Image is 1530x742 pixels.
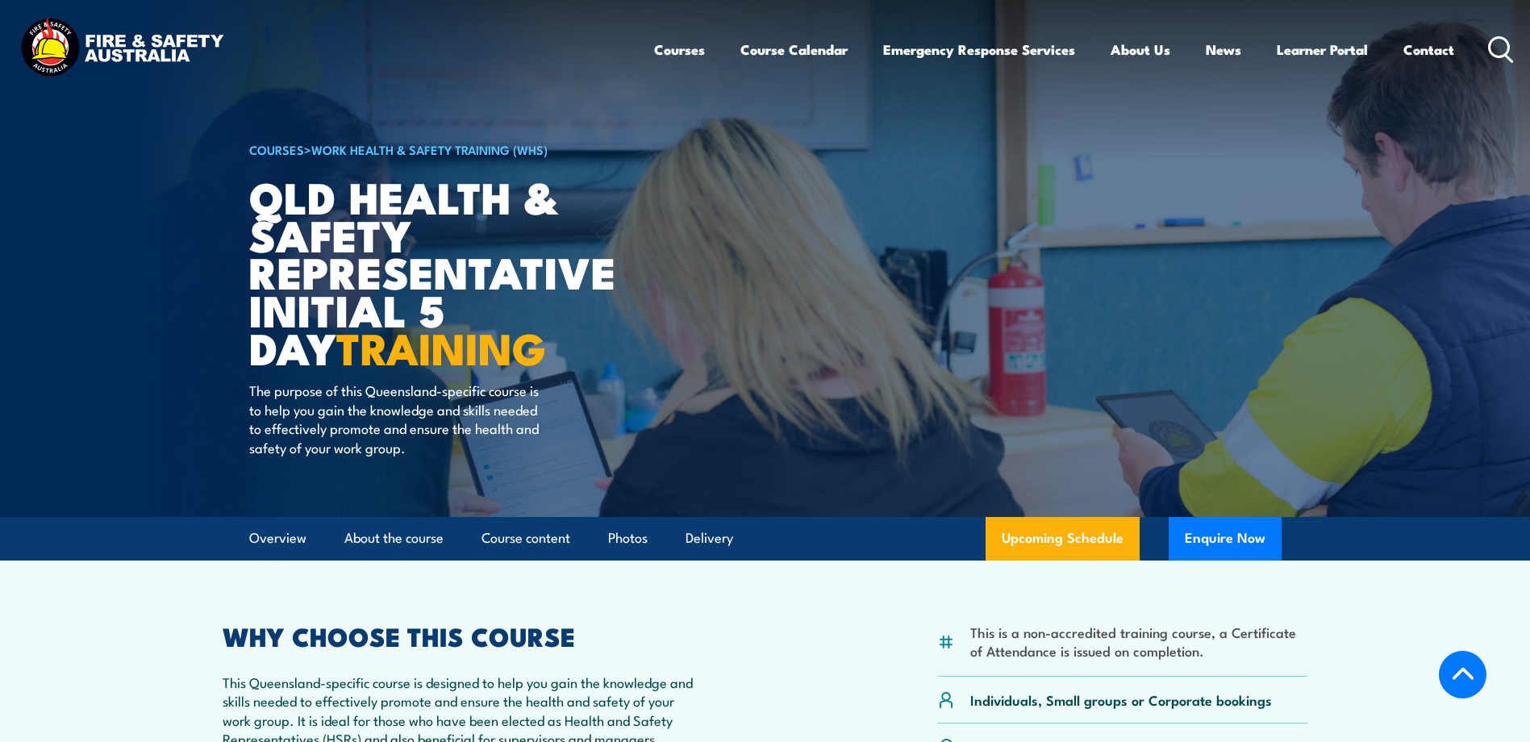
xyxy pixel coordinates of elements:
a: COURSES [249,140,304,158]
a: Course content [482,517,570,560]
strong: TRAINING [336,313,546,380]
a: About the course [344,517,444,560]
a: Delivery [686,517,733,560]
a: Emergency Response Services [883,28,1075,71]
a: About Us [1111,28,1170,71]
p: Individuals, Small groups or Corporate bookings [970,690,1272,709]
a: Contact [1403,28,1454,71]
a: Courses [654,28,705,71]
button: Enquire Now [1169,517,1282,561]
a: Upcoming Schedule [986,517,1140,561]
p: The purpose of this Queensland-specific course is to help you gain the knowledge and skills neede... [249,381,544,456]
h1: QLD Health & Safety Representative Initial 5 Day [249,177,648,366]
a: Photos [608,517,648,560]
a: Course Calendar [740,28,848,71]
a: Work Health & Safety Training (WHS) [311,140,548,158]
a: News [1206,28,1241,71]
a: Learner Portal [1277,28,1368,71]
li: This is a non-accredited training course, a Certificate of Attendance is issued on completion. [970,623,1308,661]
a: Overview [249,517,306,560]
h6: > [249,140,648,159]
h2: WHY CHOOSE THIS COURSE [223,624,694,647]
